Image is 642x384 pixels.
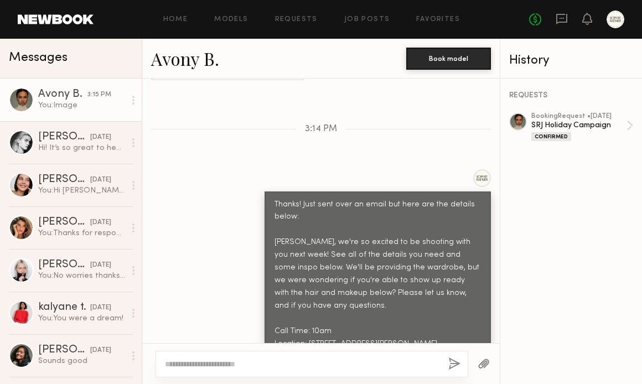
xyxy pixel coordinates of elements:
[90,175,111,185] div: [DATE]
[87,90,111,100] div: 3:15 PM
[90,345,111,356] div: [DATE]
[275,16,318,23] a: Requests
[38,302,90,313] div: kalyane t.
[38,132,90,143] div: [PERSON_NAME]
[9,51,68,64] span: Messages
[406,53,491,63] a: Book model
[38,100,125,111] div: You: Image
[214,16,248,23] a: Models
[344,16,390,23] a: Job Posts
[531,120,627,131] div: SRJ Holiday Campaign
[416,16,460,23] a: Favorites
[531,113,627,120] div: booking Request • [DATE]
[38,228,125,238] div: You: Thanks for responding! Sorry we already filled the spot we needed to find a quick solution. ...
[90,303,111,313] div: [DATE]
[38,143,125,153] div: Hi! It’s so great to hear from you, I would love to shoot your upcoming holiday campaign! [PERSON...
[151,46,219,70] a: Avony B.
[305,124,337,134] span: 3:14 PM
[38,217,90,228] div: [PERSON_NAME]
[38,313,125,324] div: You: You were a dream!
[509,92,633,100] div: REQUESTS
[90,260,111,271] div: [DATE]
[90,217,111,228] div: [DATE]
[38,89,87,100] div: Avony B.
[38,356,125,366] div: Sounds good
[38,185,125,196] div: You: Hi [PERSON_NAME], we'd love to book for you our holiday campaign shooting in [GEOGRAPHIC_DAT...
[531,132,571,141] div: Confirmed
[38,260,90,271] div: [PERSON_NAME]
[38,271,125,281] div: You: No worries thanks for responding! We’ll follow up for our next shoot
[90,132,111,143] div: [DATE]
[38,345,90,356] div: [PERSON_NAME]
[509,54,633,67] div: History
[38,174,90,185] div: [PERSON_NAME]
[531,113,633,141] a: bookingRequest •[DATE]SRJ Holiday CampaignConfirmed
[406,48,491,70] button: Book model
[163,16,188,23] a: Home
